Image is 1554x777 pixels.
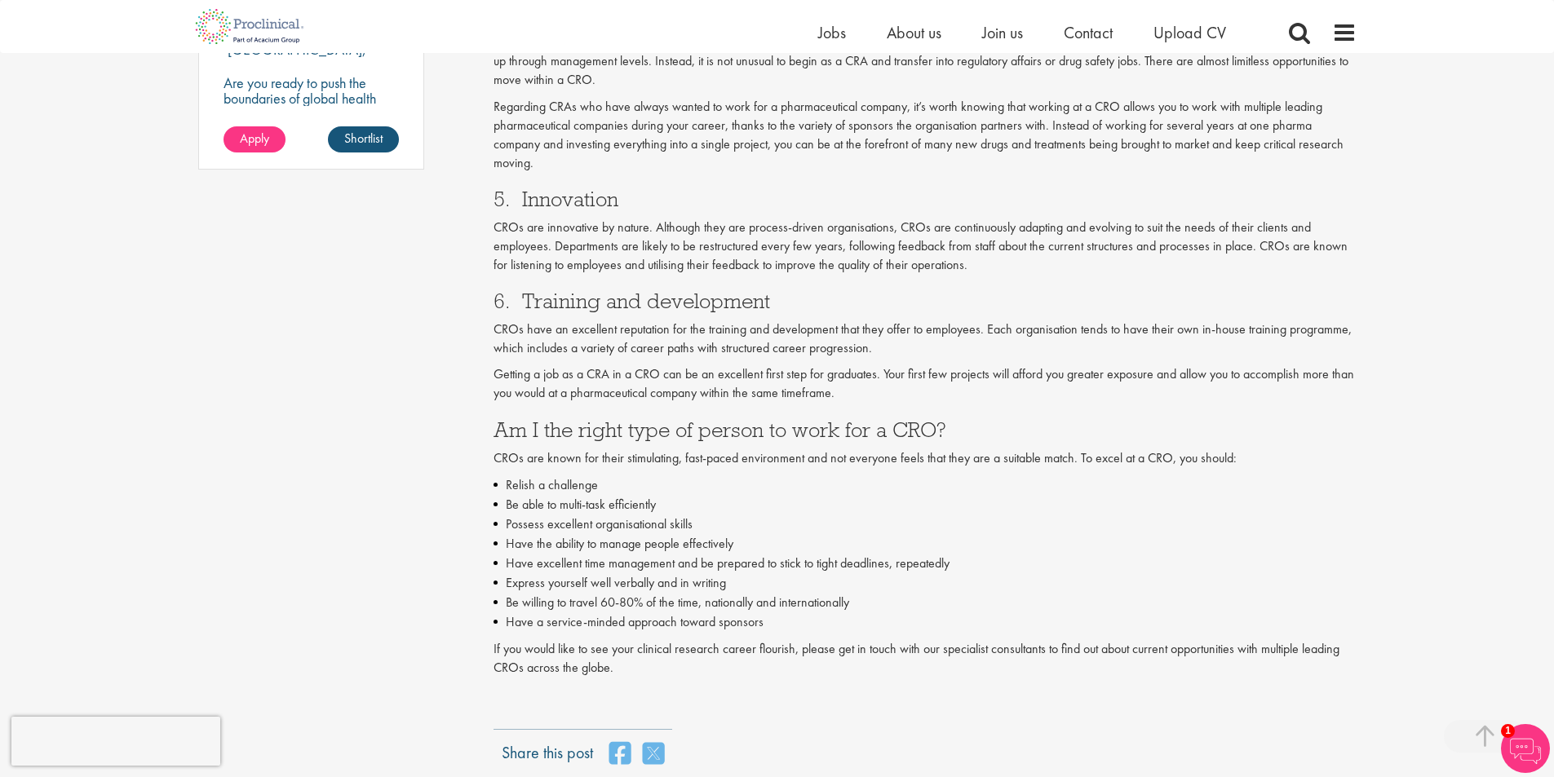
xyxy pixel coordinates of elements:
[328,126,399,152] a: Shortlist
[494,449,1357,468] p: CROs are known for their stimulating, fast-paced environment and not everyone feels that they are...
[494,573,1357,593] li: Express yourself well verbally and in writing
[494,514,1357,534] li: Possess excellent organisational skills
[494,419,1357,440] h3: Am I the right type of person to work for a CRO?
[494,495,1357,514] li: Be able to multi-task efficiently
[494,188,1357,210] h3: 5. Innovation
[502,741,593,753] label: Share this post
[494,475,1357,495] li: Relish a challenge
[224,40,366,74] p: [GEOGRAPHIC_DATA], [GEOGRAPHIC_DATA]
[240,130,269,147] span: Apply
[494,640,1357,678] p: If you would like to see your clinical research career flourish, please get in touch with our spe...
[494,554,1357,573] li: Have excellent time management and be prepared to stick to tight deadlines, repeatedly
[609,741,631,766] a: share on facebook
[494,219,1357,275] p: CROs are innovative by nature. Although they are process-driven organisations, CROs are continuou...
[494,612,1357,632] li: Have a service-minded approach toward sponsors
[224,126,286,152] a: Apply
[11,717,220,766] iframe: reCAPTCHA
[1064,22,1113,43] a: Contact
[1501,724,1550,773] img: Chatbot
[494,320,1357,358] p: CROs have an excellent reputation for the training and development that they offer to employees. ...
[224,75,400,168] p: Are you ready to push the boundaries of global health and make a lasting impact? This role at a h...
[1501,724,1515,738] span: 1
[643,741,664,766] a: share on twitter
[494,98,1357,172] p: Regarding CRAs who have always wanted to work for a pharmaceutical company, it’s worth knowing th...
[494,593,1357,612] li: Be willing to travel 60-80% of the time, nationally and internationally
[494,365,1357,403] p: Getting a job as a CRA in a CRO can be an excellent first step for graduates. Your first few proj...
[1153,22,1226,43] a: Upload CV
[982,22,1023,43] a: Join us
[494,290,1357,311] h3: 6. Training and development
[887,22,941,43] a: About us
[818,22,846,43] a: Jobs
[494,534,1357,554] li: Have the ability to manage people effectively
